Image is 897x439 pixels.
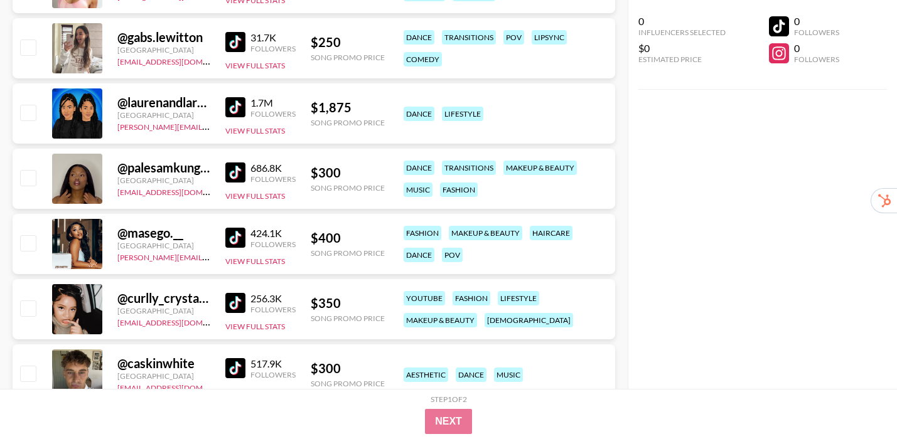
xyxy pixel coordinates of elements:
[250,227,296,240] div: 424.1K
[404,161,434,175] div: dance
[311,183,385,193] div: Song Promo Price
[503,161,577,175] div: makeup & beauty
[225,387,285,396] button: View Full Stats
[404,248,434,262] div: dance
[225,322,285,331] button: View Full Stats
[250,109,296,119] div: Followers
[225,293,245,313] img: TikTok
[638,15,726,28] div: 0
[404,368,448,382] div: aesthetic
[494,368,523,382] div: music
[117,55,244,66] a: [EMAIL_ADDRESS][DOMAIN_NAME]
[225,191,285,201] button: View Full Stats
[117,241,210,250] div: [GEOGRAPHIC_DATA]
[834,376,882,424] iframe: Drift Widget Chat Controller
[117,29,210,45] div: @ gabs.lewitton
[250,292,296,305] div: 256.3K
[225,97,245,117] img: TikTok
[404,182,432,197] div: music
[532,30,567,45] div: lipsync
[225,61,285,70] button: View Full Stats
[794,42,839,55] div: 0
[503,30,524,45] div: pov
[117,225,210,241] div: @ masego.__
[311,314,385,323] div: Song Promo Price
[794,15,839,28] div: 0
[250,174,296,184] div: Followers
[117,381,244,393] a: [EMAIL_ADDRESS][DOMAIN_NAME]
[225,228,245,248] img: TikTok
[794,55,839,64] div: Followers
[638,42,726,55] div: $0
[404,52,442,66] div: comedy
[117,110,210,120] div: [GEOGRAPHIC_DATA]
[250,97,296,109] div: 1.7M
[225,358,245,378] img: TikTok
[311,248,385,258] div: Song Promo Price
[311,118,385,127] div: Song Promo Price
[638,28,726,37] div: Influencers Selected
[425,409,472,434] button: Next
[404,107,434,121] div: dance
[638,55,726,64] div: Estimated Price
[404,30,434,45] div: dance
[311,53,385,62] div: Song Promo Price
[250,240,296,249] div: Followers
[442,30,496,45] div: transitions
[117,290,210,306] div: @ curlly_crystallzz
[250,357,296,370] div: 517.9K
[311,165,385,181] div: $ 300
[311,100,385,115] div: $ 1,875
[117,250,363,262] a: [PERSON_NAME][EMAIL_ADDRESS][PERSON_NAME][DOMAIN_NAME]
[117,185,244,197] a: [EMAIL_ADDRESS][DOMAIN_NAME]
[311,34,385,50] div: $ 250
[225,126,285,135] button: View Full Stats
[250,305,296,314] div: Followers
[225,162,245,182] img: TikTok
[404,226,441,240] div: fashion
[225,32,245,52] img: TikTok
[117,371,210,381] div: [GEOGRAPHIC_DATA]
[117,95,210,110] div: @ laurenandlaratiktok
[117,120,363,132] a: [PERSON_NAME][EMAIL_ADDRESS][PERSON_NAME][DOMAIN_NAME]
[404,291,445,305] div: youtube
[117,176,210,185] div: [GEOGRAPHIC_DATA]
[794,28,839,37] div: Followers
[250,31,296,44] div: 31.7K
[225,257,285,266] button: View Full Stats
[311,295,385,311] div: $ 350
[311,379,385,388] div: Song Promo Price
[431,394,467,404] div: Step 1 of 2
[442,248,463,262] div: pov
[117,315,244,327] a: [EMAIL_ADDRESS][DOMAIN_NAME]
[250,162,296,174] div: 686.8K
[442,161,496,175] div: transitions
[449,226,522,240] div: makeup & beauty
[117,356,210,371] div: @ caskinwhite
[498,291,539,305] div: lifestyle
[530,226,572,240] div: haircare
[440,182,478,197] div: fashion
[404,313,477,327] div: makeup & beauty
[311,230,385,246] div: $ 400
[311,361,385,376] div: $ 300
[250,44,296,53] div: Followers
[117,45,210,55] div: [GEOGRAPHIC_DATA]
[453,291,490,305] div: fashion
[117,306,210,315] div: [GEOGRAPHIC_DATA]
[485,313,573,327] div: [DEMOGRAPHIC_DATA]
[117,160,210,176] div: @ palesamkungela
[442,107,483,121] div: lifestyle
[456,368,486,382] div: dance
[250,370,296,379] div: Followers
